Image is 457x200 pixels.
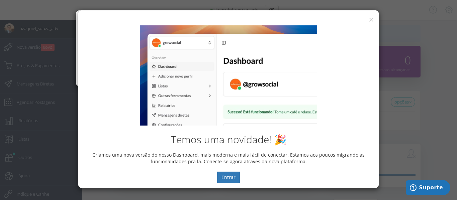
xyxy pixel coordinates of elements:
h2: Temos uma novidade! 🎉 [83,134,374,145]
iframe: Abre um widget para que você possa encontrar mais informações [406,180,450,197]
button: × [369,15,374,24]
img: New Dashboard [140,25,317,126]
p: Criamos uma nova versão do nosso Dashboard, mais moderna e mais fácil de conectar. Estamos aos po... [83,152,374,165]
button: Entrar [217,172,240,183]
